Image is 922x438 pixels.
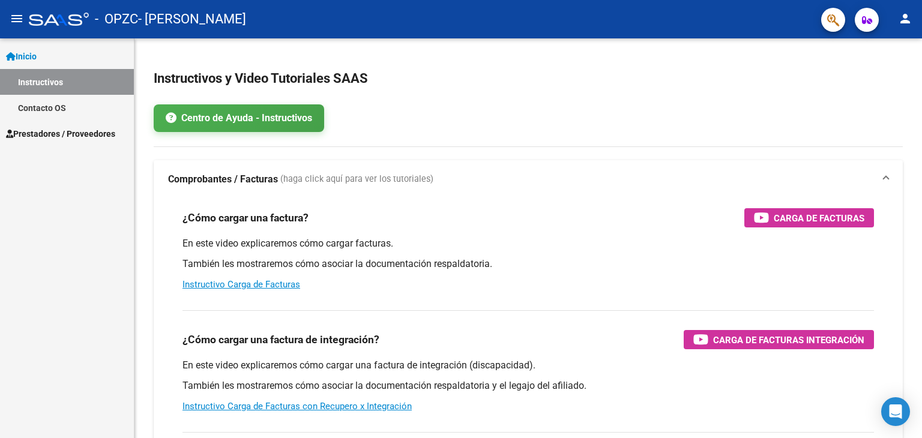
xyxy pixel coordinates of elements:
[881,397,910,426] div: Open Intercom Messenger
[154,160,903,199] mat-expansion-panel-header: Comprobantes / Facturas (haga click aquí para ver los tutoriales)
[898,11,912,26] mat-icon: person
[280,173,433,186] span: (haga click aquí para ver los tutoriales)
[6,127,115,140] span: Prestadores / Proveedores
[168,173,278,186] strong: Comprobantes / Facturas
[182,209,309,226] h3: ¿Cómo cargar una factura?
[182,279,300,290] a: Instructivo Carga de Facturas
[684,330,874,349] button: Carga de Facturas Integración
[154,67,903,90] h2: Instructivos y Video Tutoriales SAAS
[95,6,138,32] span: - OPZC
[182,401,412,412] a: Instructivo Carga de Facturas con Recupero x Integración
[138,6,246,32] span: - [PERSON_NAME]
[154,104,324,132] a: Centro de Ayuda - Instructivos
[6,50,37,63] span: Inicio
[182,331,379,348] h3: ¿Cómo cargar una factura de integración?
[713,332,864,347] span: Carga de Facturas Integración
[10,11,24,26] mat-icon: menu
[774,211,864,226] span: Carga de Facturas
[744,208,874,227] button: Carga de Facturas
[182,257,874,271] p: También les mostraremos cómo asociar la documentación respaldatoria.
[182,379,874,392] p: También les mostraremos cómo asociar la documentación respaldatoria y el legajo del afiliado.
[182,359,874,372] p: En este video explicaremos cómo cargar una factura de integración (discapacidad).
[182,237,874,250] p: En este video explicaremos cómo cargar facturas.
